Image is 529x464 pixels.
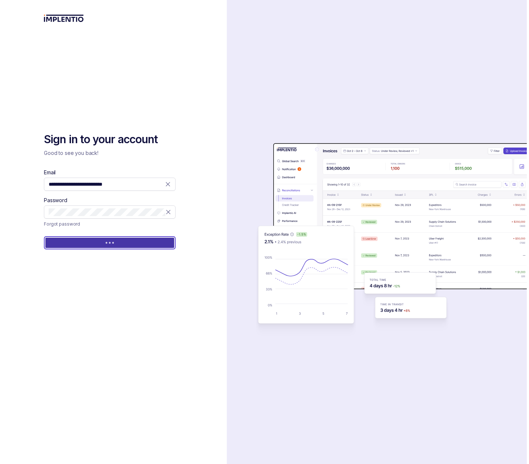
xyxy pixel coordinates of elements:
label: Email [44,169,56,176]
a: Link Forgot password [44,220,80,227]
p: Good to see you back! [44,149,176,157]
label: Password [44,197,67,204]
h2: Sign in to your account [44,132,176,147]
p: Forgot password [44,220,80,227]
img: logo [44,15,84,22]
